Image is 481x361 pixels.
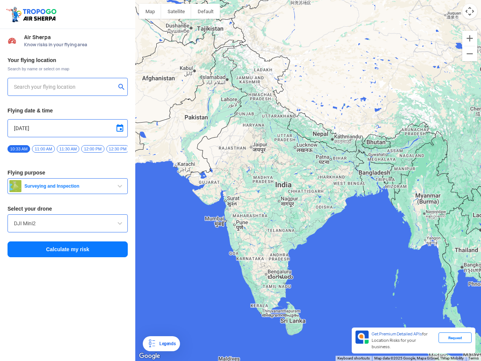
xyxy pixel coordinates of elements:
[8,170,128,175] h3: Flying purpose
[139,4,161,19] button: Show street map
[462,46,477,61] button: Zoom out
[462,4,477,19] button: Map camera controls
[14,82,116,91] input: Search your flying location
[137,351,162,361] img: Google
[8,108,128,113] h3: Flying date & time
[81,145,104,153] span: 12:00 PM
[439,332,472,343] div: Request
[147,339,156,348] img: Legends
[156,339,175,348] div: Legends
[8,66,128,72] span: Search by name or select on map
[161,4,191,19] button: Show satellite imagery
[57,145,79,153] span: 11:30 AM
[374,356,464,360] span: Map data ©2025 Google, Mapa GISrael, TMap Mobility
[8,241,128,257] button: Calculate my risk
[8,178,128,194] button: Surveying and Inspection
[14,124,121,133] input: Select Date
[9,180,21,192] img: survey.png
[8,145,30,153] span: 10:33 AM
[106,145,129,153] span: 12:30 PM
[14,219,121,228] input: Search by name or Brand
[8,206,128,211] h3: Select your drone
[21,183,115,189] span: Surveying and Inspection
[462,31,477,46] button: Zoom in
[24,42,128,48] span: Know risks in your flying area
[32,145,54,153] span: 11:00 AM
[6,6,59,23] img: ic_tgdronemaps.svg
[137,351,162,361] a: Open this area in Google Maps (opens a new window)
[337,356,370,361] button: Keyboard shortcuts
[8,58,128,63] h3: Your flying location
[8,36,17,45] img: Risk Scores
[468,356,479,360] a: Terms
[369,331,439,350] div: for Location Risks for your business.
[24,34,128,40] span: Air Sherpa
[372,331,422,337] span: Get Premium Detailed APIs
[355,331,369,344] img: Premium APIs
